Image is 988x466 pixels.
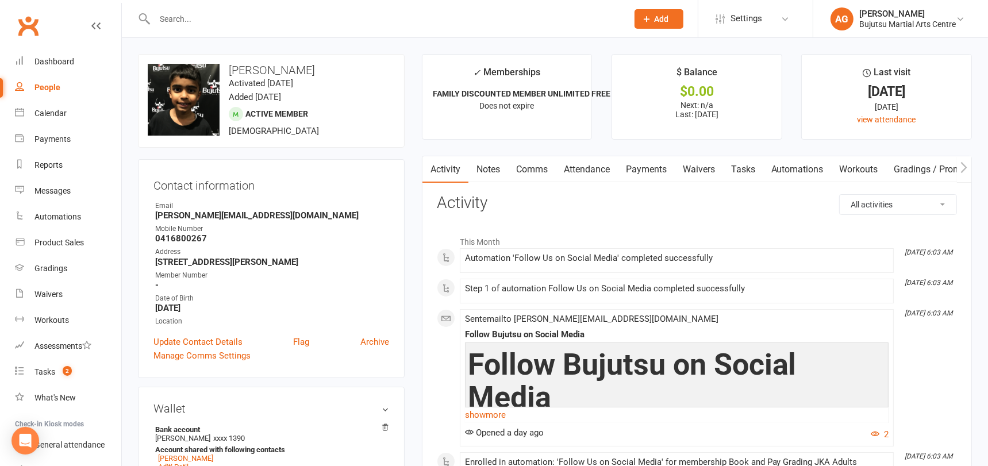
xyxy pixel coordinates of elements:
div: Follow Bujutsu on Social Media [465,330,889,340]
a: Automations [15,204,121,230]
i: [DATE] 6:03 AM [905,248,952,256]
i: [DATE] 6:03 AM [905,279,952,287]
input: Search... [151,11,620,27]
h3: Wallet [153,402,389,415]
div: Date of Birth [155,293,389,304]
strong: [DATE] [155,303,389,313]
a: Calendar [15,101,121,126]
div: Bujutsu Martial Arts Centre [859,19,956,29]
strong: - [155,280,389,290]
div: [DATE] [812,86,961,98]
a: Automations [763,156,832,183]
time: Activated [DATE] [229,78,293,88]
h3: Contact information [153,175,389,192]
div: Tasks [34,367,55,376]
a: Clubworx [14,11,43,40]
span: Sent email to [PERSON_NAME][EMAIL_ADDRESS][DOMAIN_NAME] [465,314,718,324]
strong: 0416800267 [155,233,389,244]
div: Messages [34,186,71,195]
div: Waivers [34,290,63,299]
div: Gradings [34,264,67,273]
div: Location [155,316,389,327]
a: General attendance kiosk mode [15,432,121,458]
a: Dashboard [15,49,121,75]
span: Add [655,14,669,24]
a: Workouts [15,307,121,333]
div: Dashboard [34,57,74,66]
a: Tasks 2 [15,359,121,385]
div: General attendance [34,440,105,449]
div: Reports [34,160,63,170]
button: 2 [871,428,889,441]
a: Reports [15,152,121,178]
i: ✓ [474,67,481,78]
div: [PERSON_NAME] [859,9,956,19]
a: Workouts [832,156,886,183]
a: Tasks [723,156,763,183]
span: Follow Bujutsu on Social Media [468,347,797,415]
div: AG [831,7,854,30]
div: [DATE] [812,101,961,113]
div: $ Balance [676,65,717,86]
a: Archive [360,335,389,349]
a: Comms [508,156,556,183]
a: Gradings [15,256,121,282]
li: This Month [437,230,957,248]
a: Payments [15,126,121,152]
i: [DATE] 6:03 AM [905,309,952,317]
div: Step 1 of automation Follow Us on Social Media completed successfully [465,284,889,294]
a: What's New [15,385,121,411]
a: Activity [422,156,468,183]
a: Assessments [15,333,121,359]
span: 2 [63,366,72,376]
div: Calendar [34,109,67,118]
span: Active member [245,109,308,118]
img: image1691392571.png [148,64,220,136]
span: xxxx 1390 [213,434,245,442]
div: What's New [34,393,76,402]
div: Product Sales [34,238,84,247]
a: Flag [293,335,309,349]
div: Mobile Number [155,224,389,234]
div: People [34,83,60,92]
p: Next: n/a Last: [DATE] [622,101,771,119]
strong: Account shared with following contacts [155,445,383,454]
a: Attendance [556,156,618,183]
strong: FAMILY DISCOUNTED MEMBER UNLIMITED FREE [433,89,610,98]
a: Product Sales [15,230,121,256]
span: Does not expire [480,101,535,110]
strong: [PERSON_NAME][EMAIL_ADDRESS][DOMAIN_NAME] [155,210,389,221]
time: Added [DATE] [229,92,281,102]
a: [PERSON_NAME] [158,454,213,463]
a: Payments [618,156,675,183]
span: Opened a day ago [465,428,544,438]
div: Automations [34,212,81,221]
div: Open Intercom Messenger [11,427,39,455]
a: view attendance [858,115,916,124]
a: Messages [15,178,121,204]
strong: [STREET_ADDRESS][PERSON_NAME] [155,257,389,267]
a: Waivers [15,282,121,307]
div: Memberships [474,65,541,86]
span: [DEMOGRAPHIC_DATA] [229,126,319,136]
a: Notes [468,156,508,183]
a: People [15,75,121,101]
strong: Bank account [155,425,383,434]
div: Last visit [863,65,910,86]
h3: Activity [437,194,957,212]
div: Address [155,247,389,257]
div: Member Number [155,270,389,281]
div: $0.00 [622,86,771,98]
div: Automation 'Follow Us on Social Media' completed successfully [465,253,889,263]
a: Update Contact Details [153,335,243,349]
div: Assessments [34,341,91,351]
div: Workouts [34,315,69,325]
div: Email [155,201,389,211]
span: Settings [731,6,762,32]
button: Add [635,9,683,29]
div: Payments [34,134,71,144]
i: [DATE] 6:03 AM [905,452,952,460]
a: show more [465,407,889,423]
a: Manage Comms Settings [153,349,251,363]
h3: [PERSON_NAME] [148,64,395,76]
